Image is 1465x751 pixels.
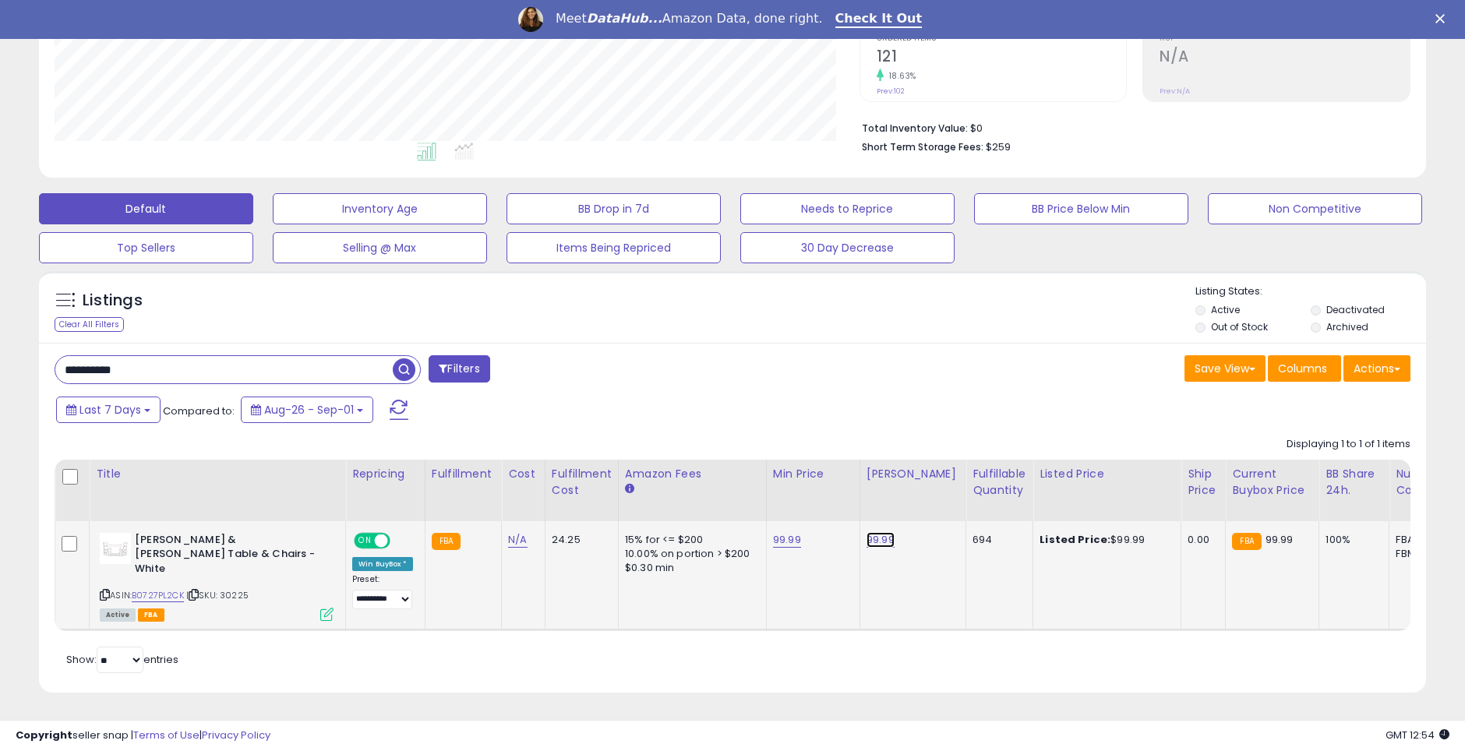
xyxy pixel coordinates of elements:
[625,533,754,547] div: 15% for <= $200
[862,122,968,135] b: Total Inventory Value:
[773,466,853,482] div: Min Price
[1211,320,1268,333] label: Out of Stock
[66,652,178,667] span: Show: entries
[507,193,721,224] button: BB Drop in 7d
[432,533,461,550] small: FBA
[1435,14,1451,23] div: Close
[135,533,324,580] b: [PERSON_NAME] & [PERSON_NAME] Table & Chairs - White
[884,70,916,82] small: 18.63%
[1160,34,1410,43] span: ROI
[1188,533,1213,547] div: 0.00
[79,402,141,418] span: Last 7 Days
[133,728,199,742] a: Terms of Use
[508,532,527,548] a: N/A
[432,466,495,482] div: Fulfillment
[1287,437,1410,452] div: Displaying 1 to 1 of 1 items
[100,608,136,622] span: All listings currently available for purchase on Amazon
[138,608,164,622] span: FBA
[1326,466,1382,499] div: BB Share 24h.
[163,404,235,418] span: Compared to:
[39,193,253,224] button: Default
[55,317,124,332] div: Clear All Filters
[388,534,413,547] span: OFF
[100,533,131,564] img: 31pA+NtKdAL._SL40_.jpg
[264,402,354,418] span: Aug-26 - Sep-01
[973,466,1026,499] div: Fulfillable Quantity
[877,34,1127,43] span: Ordered Items
[1160,48,1410,69] h2: N/A
[100,533,334,619] div: ASIN:
[16,728,270,743] div: seller snap | |
[1326,303,1385,316] label: Deactivated
[867,532,895,548] a: 99.99
[202,728,270,742] a: Privacy Policy
[273,193,487,224] button: Inventory Age
[740,193,955,224] button: Needs to Reprice
[1278,361,1327,376] span: Columns
[1232,466,1312,499] div: Current Buybox Price
[241,397,373,423] button: Aug-26 - Sep-01
[625,466,760,482] div: Amazon Fees
[625,561,754,575] div: $0.30 min
[429,355,489,383] button: Filters
[1396,466,1453,499] div: Num of Comp.
[1211,303,1240,316] label: Active
[1326,320,1368,333] label: Archived
[1232,533,1261,550] small: FBA
[1040,466,1174,482] div: Listed Price
[1268,355,1341,382] button: Columns
[1396,547,1447,561] div: FBM: 0
[556,11,823,26] div: Meet Amazon Data, done right.
[352,466,418,482] div: Repricing
[186,589,249,601] span: | SKU: 30225
[973,533,1021,547] div: 694
[835,11,923,28] a: Check It Out
[39,232,253,263] button: Top Sellers
[1208,193,1422,224] button: Non Competitive
[507,232,721,263] button: Items Being Repriced
[1195,284,1426,299] p: Listing States:
[83,290,143,312] h5: Listings
[877,48,1127,69] h2: 121
[352,574,413,609] div: Preset:
[352,557,413,571] div: Win BuyBox *
[96,466,339,482] div: Title
[867,466,959,482] div: [PERSON_NAME]
[56,397,161,423] button: Last 7 Days
[1386,728,1449,742] span: 2025-09-9 12:54 GMT
[862,118,1400,136] li: $0
[862,140,983,153] b: Short Term Storage Fees:
[986,139,1011,154] span: $259
[508,466,538,482] div: Cost
[518,7,543,32] img: Profile image for Georgie
[1266,532,1294,547] span: 99.99
[132,589,184,602] a: B0727PL2CK
[1326,533,1377,547] div: 100%
[355,534,375,547] span: ON
[1040,532,1110,547] b: Listed Price:
[1184,355,1266,382] button: Save View
[552,533,606,547] div: 24.25
[1343,355,1410,382] button: Actions
[625,547,754,561] div: 10.00% on portion > $200
[552,466,612,499] div: Fulfillment Cost
[16,728,72,742] strong: Copyright
[625,482,634,496] small: Amazon Fees.
[1188,466,1219,499] div: Ship Price
[1160,86,1190,96] small: Prev: N/A
[974,193,1188,224] button: BB Price Below Min
[1396,533,1447,547] div: FBA: 0
[587,11,662,26] i: DataHub...
[773,532,801,548] a: 99.99
[740,232,955,263] button: 30 Day Decrease
[273,232,487,263] button: Selling @ Max
[1040,533,1169,547] div: $99.99
[877,86,905,96] small: Prev: 102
